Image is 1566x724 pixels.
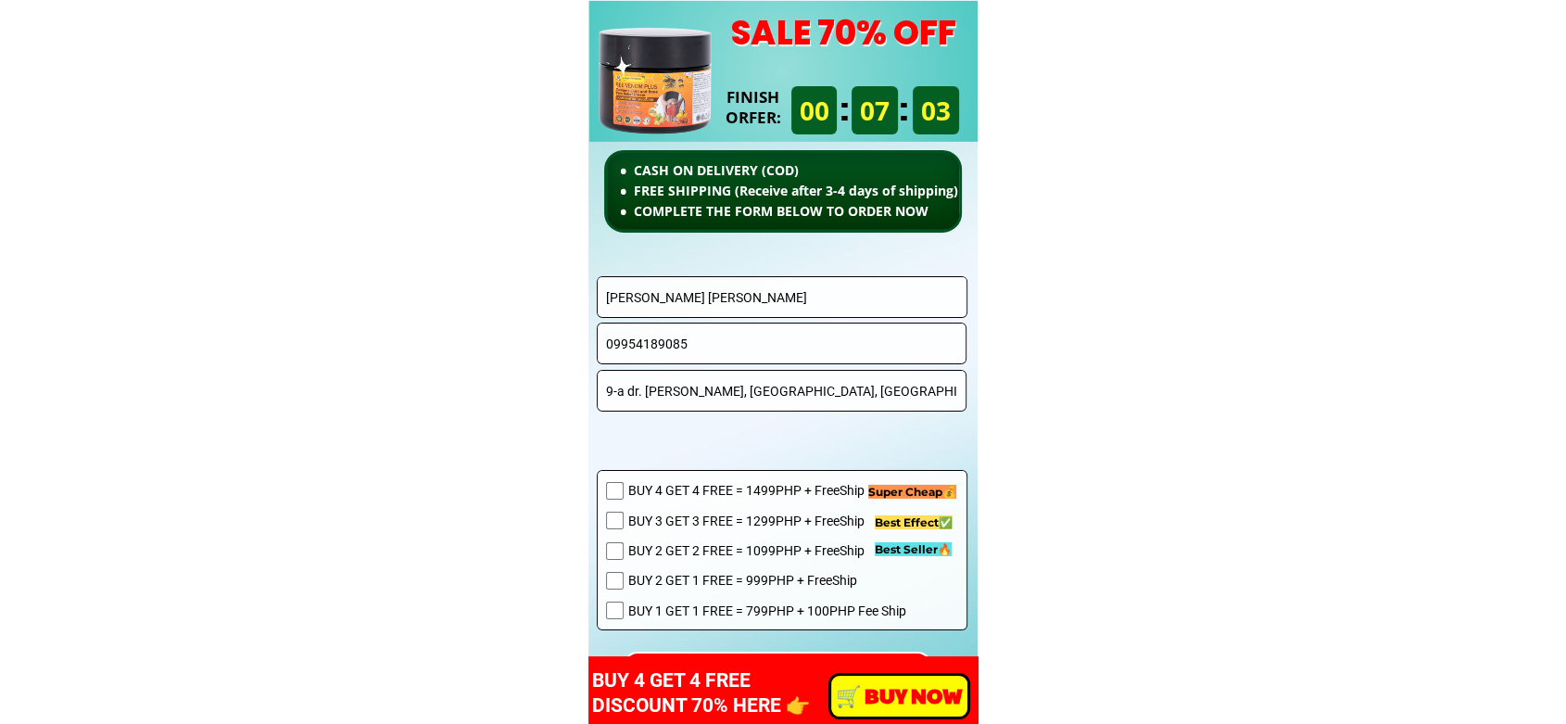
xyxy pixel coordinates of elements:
[620,181,1029,201] li: FREE SHIPPING (Receive after 3-4 days of shipping)
[868,485,956,499] span: Super Cheap💰
[620,201,1029,222] li: COMPLETE THE FORM BELOW TO ORDER NOW
[825,83,865,137] h3: :
[628,540,906,561] span: BUY 2 GET 2 FREE = 1099PHP + FreeShip
[831,676,966,717] p: ️🛒 BUY NOW
[875,542,952,556] span: Best Seller🔥
[601,277,963,317] input: Your Name*
[628,480,906,501] span: BUY 4 GET 4 FREE = 1499PHP + FreeShip
[625,654,929,697] p: FINISH YOUR ORDER
[713,10,974,57] h3: sale 70% off
[601,324,963,363] input: Phone Number* (+63/09)
[620,160,1029,181] li: CASH ON DELIVERY (COD)
[628,511,906,531] span: BUY 3 GET 3 FREE = 1299PHP + FreeShip
[884,83,924,137] h3: :
[592,668,873,719] h3: BUY 4 GET 4 FREE DISCOUNT 70% HERE 👉
[601,371,963,411] input: Full Address* ( Province - City - Barangay )
[875,515,953,529] span: Best Effect✅
[628,570,906,591] span: BUY 2 GET 1 FREE = 999PHP + FreeShip
[628,601,906,621] span: BUY 1 GET 1 FREE = 799PHP + 100PHP Fee Ship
